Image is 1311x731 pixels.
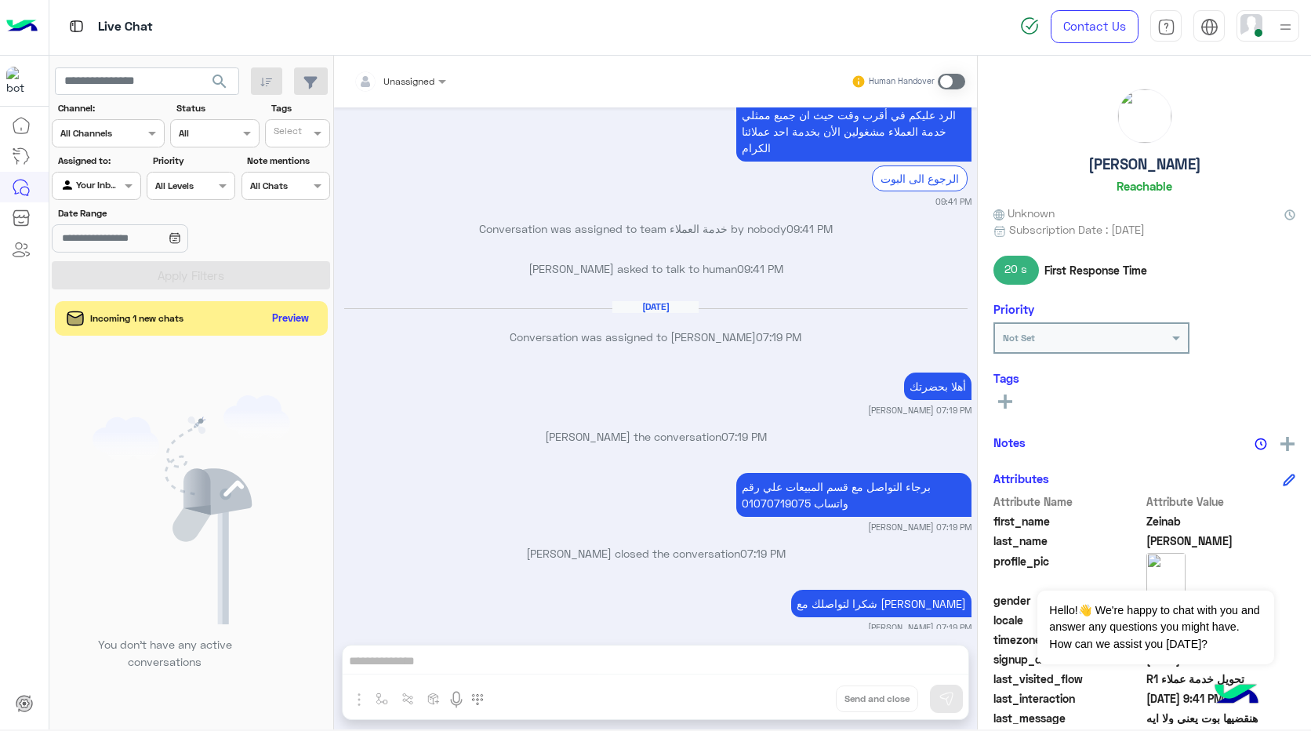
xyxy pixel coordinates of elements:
p: Live Chat [98,16,153,38]
span: Mohamed [1146,533,1296,549]
span: 09:41 PM [786,222,833,235]
h6: Notes [993,435,1026,449]
span: Attribute Name [993,493,1143,510]
button: Apply Filters [52,261,330,289]
span: 2025-10-09T18:41:53.334Z [1146,690,1296,707]
p: 10/10/2025, 7:19 PM [791,590,971,617]
h5: [PERSON_NAME] [1088,155,1201,173]
label: Priority [153,154,234,168]
p: [PERSON_NAME] the conversation [340,428,971,445]
p: 10/10/2025, 7:19 PM [904,373,971,400]
small: [PERSON_NAME] 07:19 PM [868,621,971,634]
h6: [DATE] [612,301,699,312]
img: tab [1157,18,1175,36]
span: 07:19 PM [756,330,801,344]
span: last_visited_flow [993,671,1143,687]
span: Subscription Date : [DATE] [1009,221,1145,238]
h6: Tags [993,371,1295,385]
img: spinner [1020,16,1039,35]
p: Conversation was assigned to [PERSON_NAME] [340,329,971,345]
h6: Priority [993,302,1034,316]
span: تحويل خدمة عملاء R1 [1146,671,1296,687]
img: userImage [1240,14,1262,36]
span: هنقضيها بوت يعني ولا ايه [1146,710,1296,726]
span: Hello!👋 We're happy to chat with you and answer any questions you might have. How can we assist y... [1037,591,1273,664]
label: Tags [271,101,329,115]
p: [PERSON_NAME] closed the conversation [340,545,971,562]
span: first_name [993,513,1143,529]
img: hulul-logo.png [1209,668,1264,723]
span: 07:19 PM [721,430,767,443]
span: profile_pic [993,553,1143,589]
span: 07:19 PM [740,547,786,560]
button: Send and close [836,686,918,712]
img: Logo [6,10,38,43]
span: 20 s [993,256,1039,284]
span: Zeinab [1146,513,1296,529]
img: picture [1118,89,1171,143]
a: Contact Us [1051,10,1138,43]
span: Unknown [993,205,1055,221]
p: [PERSON_NAME] asked to talk to human [340,260,971,277]
p: 10/10/2025, 7:19 PM [736,473,971,517]
img: add [1280,437,1295,451]
b: Not Set [1003,332,1035,344]
span: First Response Time [1044,262,1147,278]
h6: Attributes [993,471,1049,486]
label: Status [176,101,257,115]
p: Conversation was assigned to team خدمة العملاء by nobody [340,220,971,237]
button: search [201,67,239,101]
p: You don’t have any active conversations [85,636,244,670]
div: Select [271,124,302,142]
small: Human Handover [869,75,935,88]
span: last_interaction [993,690,1143,707]
img: notes [1255,438,1267,450]
span: Incoming 1 new chats [90,311,183,325]
span: locale [993,612,1143,628]
span: timezone [993,631,1143,648]
span: signup_date [993,651,1143,667]
span: gender [993,592,1143,609]
label: Note mentions [247,154,328,168]
img: profile [1276,17,1295,37]
span: last_name [993,533,1143,549]
img: tab [67,16,86,36]
p: 9/10/2025, 9:41 PM [736,85,971,162]
small: [PERSON_NAME] 07:19 PM [868,404,971,416]
button: Preview [266,307,316,330]
label: Channel: [58,101,163,115]
a: tab [1150,10,1182,43]
small: [PERSON_NAME] 07:19 PM [868,521,971,533]
small: 09:41 PM [935,195,971,208]
span: search [210,72,229,91]
span: Attribute Value [1146,493,1296,510]
img: tab [1200,18,1218,36]
span: Unassigned [383,75,434,87]
img: picture [1146,553,1186,592]
span: last_message [993,710,1143,726]
h6: Reachable [1117,179,1172,193]
div: الرجوع الى البوت [872,165,968,191]
span: 09:41 PM [737,262,783,275]
label: Assigned to: [58,154,139,168]
img: empty users [93,395,290,624]
label: Date Range [58,206,234,220]
img: 322208621163248 [6,67,34,95]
